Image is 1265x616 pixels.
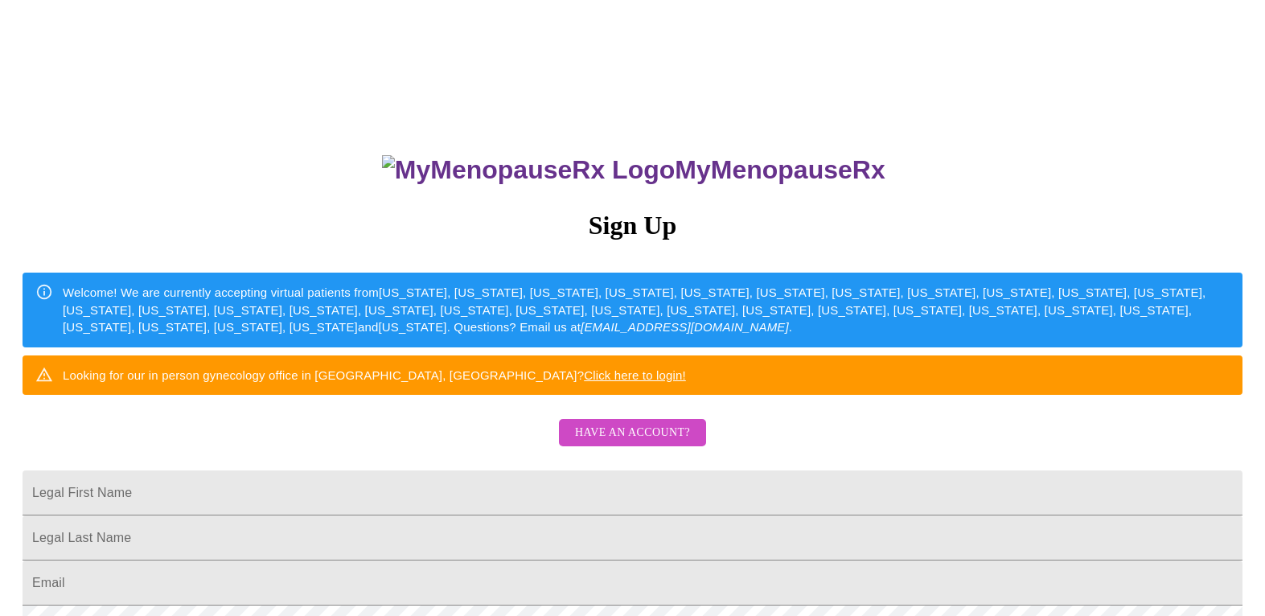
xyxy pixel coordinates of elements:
[584,368,686,382] a: Click here to login!
[63,360,686,390] div: Looking for our in person gynecology office in [GEOGRAPHIC_DATA], [GEOGRAPHIC_DATA]?
[559,419,706,447] button: Have an account?
[25,155,1243,185] h3: MyMenopauseRx
[23,211,1242,240] h3: Sign Up
[581,320,789,334] em: [EMAIL_ADDRESS][DOMAIN_NAME]
[63,277,1230,342] div: Welcome! We are currently accepting virtual patients from [US_STATE], [US_STATE], [US_STATE], [US...
[382,155,675,185] img: MyMenopauseRx Logo
[575,423,690,443] span: Have an account?
[555,437,710,450] a: Have an account?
